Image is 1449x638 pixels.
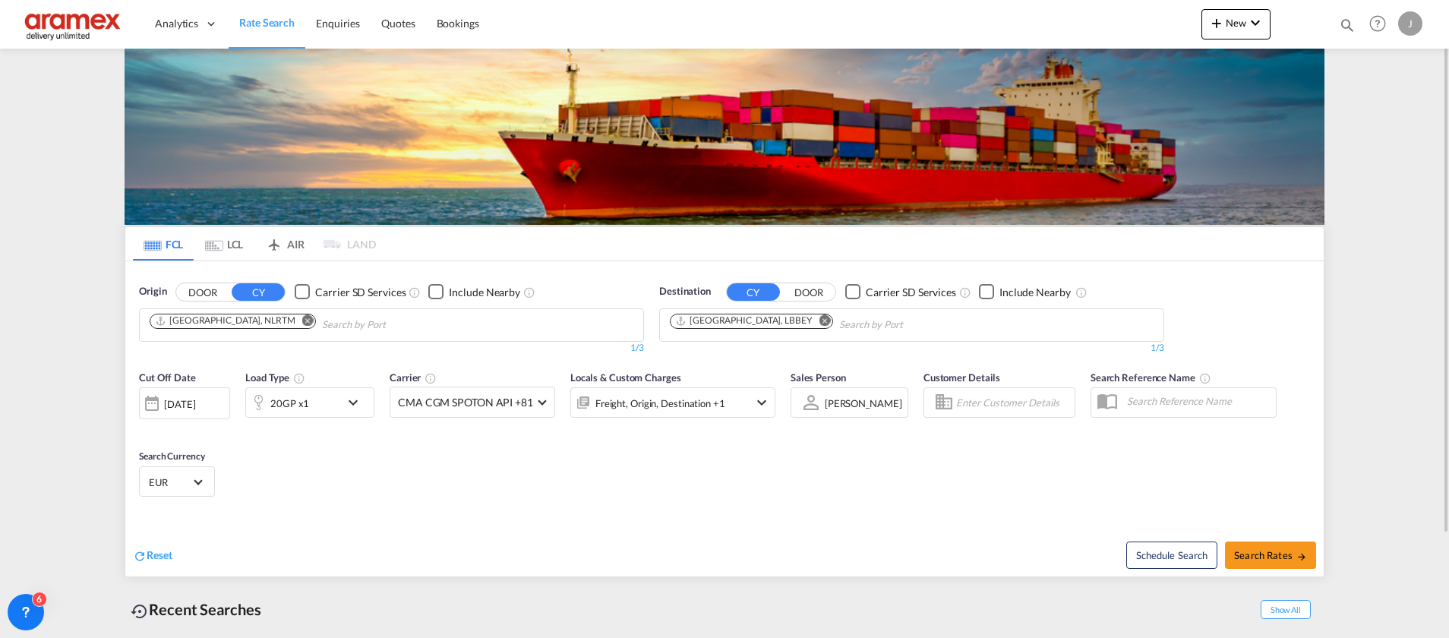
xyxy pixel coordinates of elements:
md-checkbox: Checkbox No Ink [845,284,956,300]
span: Customer Details [923,371,1000,384]
div: Press delete to remove this chip. [155,314,298,327]
button: DOOR [782,283,835,301]
div: OriginDOOR CY Checkbox No InkUnchecked: Search for CY (Container Yard) services for all selected ... [125,261,1324,576]
md-icon: Unchecked: Search for CY (Container Yard) services for all selected carriers.Checked : Search for... [409,286,421,298]
div: icon-refreshReset [133,548,172,564]
button: CY [232,283,285,301]
span: Search Currency [139,450,205,462]
md-icon: icon-information-outline [293,372,305,384]
img: LCL+%26+FCL+BACKGROUND.png [125,49,1324,225]
md-icon: Unchecked: Ignores neighbouring ports when fetching rates.Checked : Includes neighbouring ports w... [1075,286,1088,298]
span: Rate Search [239,16,295,29]
md-icon: icon-plus 400-fg [1207,14,1226,32]
md-icon: icon-refresh [133,549,147,563]
div: Recent Searches [125,592,267,627]
div: Help [1365,11,1398,38]
span: Bookings [437,17,479,30]
span: Carrier [390,371,437,384]
img: dca169e0c7e311edbe1137055cab269e.png [23,7,125,41]
md-tab-item: AIR [254,227,315,261]
span: Analytics [155,16,198,31]
md-checkbox: Checkbox No Ink [979,284,1071,300]
span: Reset [147,548,172,561]
span: Sales Person [791,371,846,384]
div: 1/3 [139,342,644,355]
span: Origin [139,284,166,299]
span: Search Rates [1234,549,1307,561]
md-icon: Your search will be saved by the below given name [1199,372,1211,384]
span: Load Type [245,371,305,384]
md-icon: Unchecked: Search for CY (Container Yard) services for all selected carriers.Checked : Search for... [959,286,971,298]
button: Note: By default Schedule search will only considerorigin ports, destination ports and cut off da... [1126,542,1217,569]
input: Enter Customer Details [956,391,1070,414]
span: Destination [659,284,711,299]
md-icon: icon-magnify [1339,17,1356,33]
button: Remove [810,314,832,330]
md-icon: icon-backup-restore [131,602,149,621]
input: Search Reference Name [1119,390,1276,412]
span: CMA CGM SPOTON API +81 [398,395,533,410]
input: Chips input. [839,313,983,337]
div: Press delete to remove this chip. [675,314,816,327]
div: J [1398,11,1422,36]
md-checkbox: Checkbox No Ink [428,284,520,300]
md-icon: icon-chevron-down [753,393,771,412]
md-icon: icon-airplane [265,235,283,247]
span: Help [1365,11,1391,36]
div: [DATE] [139,387,230,419]
button: Remove [292,314,315,330]
md-tab-item: FCL [133,227,194,261]
div: Freight Origin Destination Factory Stuffingicon-chevron-down [570,387,775,418]
input: Chips input. [322,313,466,337]
md-checkbox: Checkbox No Ink [295,284,406,300]
div: Include Nearby [449,285,520,300]
button: DOOR [176,283,229,301]
div: [DATE] [164,397,195,411]
md-datepicker: Select [139,418,150,438]
span: Quotes [381,17,415,30]
span: Enquiries [316,17,360,30]
md-icon: icon-arrow-right [1296,551,1307,562]
md-icon: icon-chevron-down [1246,14,1264,32]
div: Include Nearby [999,285,1071,300]
div: [PERSON_NAME] [825,397,902,409]
div: Freight Origin Destination Factory Stuffing [595,393,725,414]
button: CY [727,283,780,301]
md-select: Sales Person: Janice Camporaso [823,392,904,414]
button: Search Ratesicon-arrow-right [1225,542,1316,569]
div: Carrier SD Services [866,285,956,300]
div: 20GP x1 [270,393,309,414]
div: icon-magnify [1339,17,1356,39]
button: icon-plus 400-fgNewicon-chevron-down [1201,9,1271,39]
md-chips-wrap: Chips container. Use arrow keys to select chips. [668,309,990,337]
div: 20GP x1icon-chevron-down [245,387,374,418]
md-select: Select Currency: € EUREuro [147,471,207,493]
span: New [1207,17,1264,29]
div: Carrier SD Services [315,285,406,300]
span: Locals & Custom Charges [570,371,681,384]
md-tab-item: LCL [194,227,254,261]
span: Cut Off Date [139,371,196,384]
span: EUR [149,475,191,489]
div: Rotterdam, NLRTM [155,314,295,327]
div: 1/3 [659,342,1164,355]
span: Search Reference Name [1091,371,1211,384]
div: Beirut, LBBEY [675,314,813,327]
md-icon: Unchecked: Ignores neighbouring ports when fetching rates.Checked : Includes neighbouring ports w... [523,286,535,298]
md-chips-wrap: Chips container. Use arrow keys to select chips. [147,309,472,337]
md-pagination-wrapper: Use the left and right arrow keys to navigate between tabs [133,227,376,261]
span: Show All [1261,600,1311,619]
md-icon: icon-chevron-down [344,393,370,412]
md-icon: The selected Trucker/Carrierwill be displayed in the rate results If the rates are from another f... [425,372,437,384]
